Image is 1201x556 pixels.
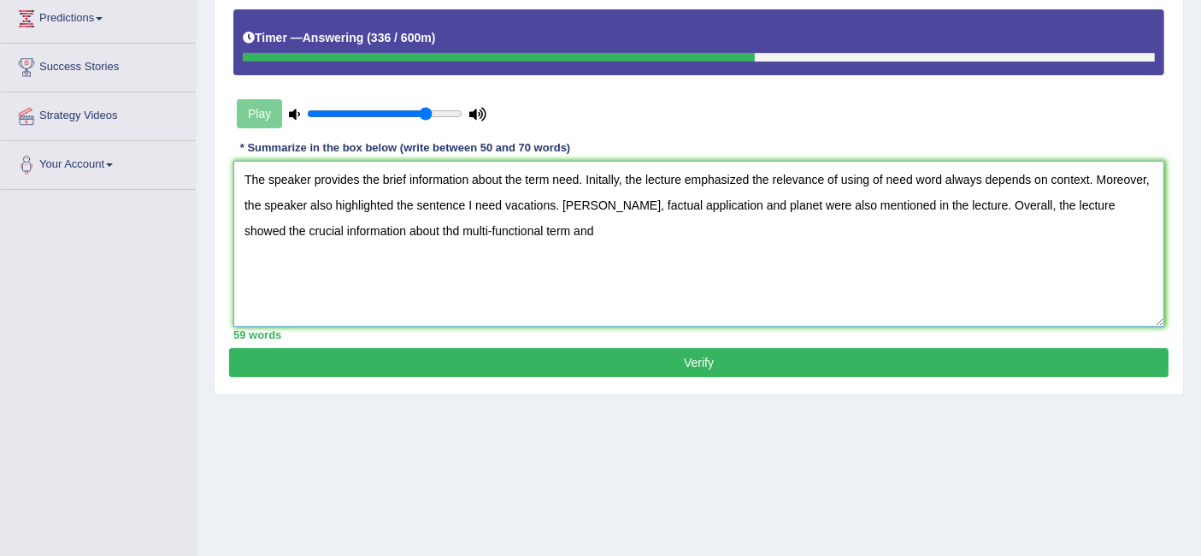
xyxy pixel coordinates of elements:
a: Success Stories [1,44,196,86]
div: 59 words [233,327,1164,343]
a: Strategy Videos [1,92,196,135]
a: Your Account [1,141,196,184]
b: Answering [303,31,364,44]
b: 336 / 600m [371,31,432,44]
b: ( [367,31,371,44]
button: Verify [229,348,1169,377]
div: * Summarize in the box below (write between 50 and 70 words) [233,139,577,156]
b: ) [432,31,436,44]
h5: Timer — [243,32,435,44]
